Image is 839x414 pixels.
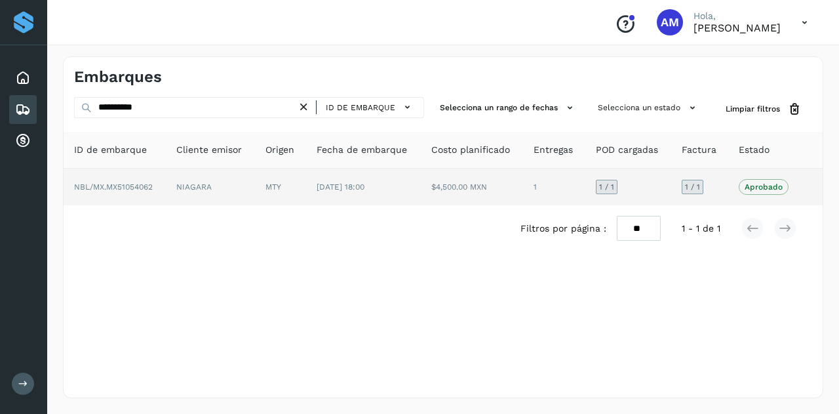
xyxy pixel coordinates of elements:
[599,183,614,191] span: 1 / 1
[693,10,781,22] p: Hola,
[523,169,585,205] td: 1
[726,103,780,115] span: Limpiar filtros
[9,127,37,155] div: Cuentas por cobrar
[682,143,716,157] span: Factura
[534,143,573,157] span: Entregas
[715,97,812,121] button: Limpiar filtros
[520,222,606,236] span: Filtros por página :
[322,98,418,117] button: ID de embarque
[593,97,705,119] button: Selecciona un estado
[9,64,37,93] div: Inicio
[265,143,294,157] span: Origen
[74,182,153,192] span: NBL/MX.MX51054062
[421,169,523,205] td: $4,500.00 MXN
[74,143,147,157] span: ID de embarque
[596,143,658,157] span: POD cargadas
[745,182,783,192] p: Aprobado
[317,143,407,157] span: Fecha de embarque
[435,97,582,119] button: Selecciona un rango de fechas
[326,102,395,114] span: ID de embarque
[739,143,770,157] span: Estado
[685,183,700,191] span: 1 / 1
[255,169,306,205] td: MTY
[74,68,162,87] h4: Embarques
[693,22,781,34] p: Angele Monserrat Manriquez Bisuett
[431,143,510,157] span: Costo planificado
[9,95,37,124] div: Embarques
[166,169,255,205] td: NIAGARA
[317,182,364,192] span: [DATE] 18:00
[176,143,242,157] span: Cliente emisor
[682,222,720,236] span: 1 - 1 de 1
